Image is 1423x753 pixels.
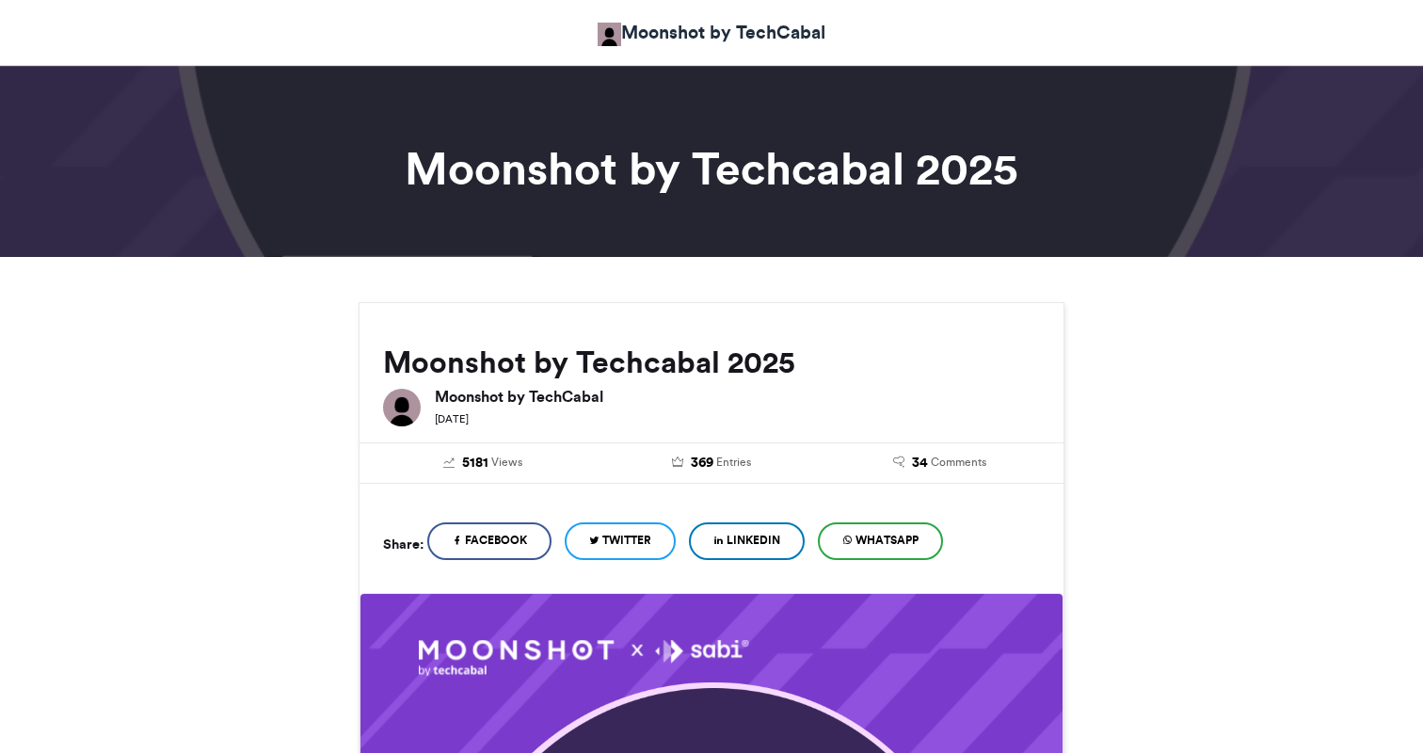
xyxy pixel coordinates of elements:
span: Twitter [602,532,651,549]
span: WhatsApp [855,532,919,549]
a: Facebook [427,522,552,560]
a: 369 Entries [612,453,812,473]
span: Entries [716,454,751,471]
span: 5181 [462,453,488,473]
a: Moonshot by TechCabal [598,19,825,46]
span: 369 [691,453,713,473]
h1: Moonshot by Techcabal 2025 [189,146,1234,191]
a: LinkedIn [689,522,805,560]
h6: Moonshot by TechCabal [435,389,1040,404]
a: 5181 Views [383,453,584,473]
span: Views [491,454,522,471]
span: 34 [912,453,928,473]
img: Moonshot by TechCabal [383,389,421,426]
a: Twitter [565,522,676,560]
span: Comments [931,454,986,471]
span: LinkedIn [727,532,780,549]
small: [DATE] [435,412,469,425]
a: 34 Comments [839,453,1040,473]
h2: Moonshot by Techcabal 2025 [383,345,1040,379]
a: WhatsApp [818,522,943,560]
h5: Share: [383,532,424,556]
span: Facebook [465,532,527,549]
img: Moonshot by TechCabal [598,23,621,46]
